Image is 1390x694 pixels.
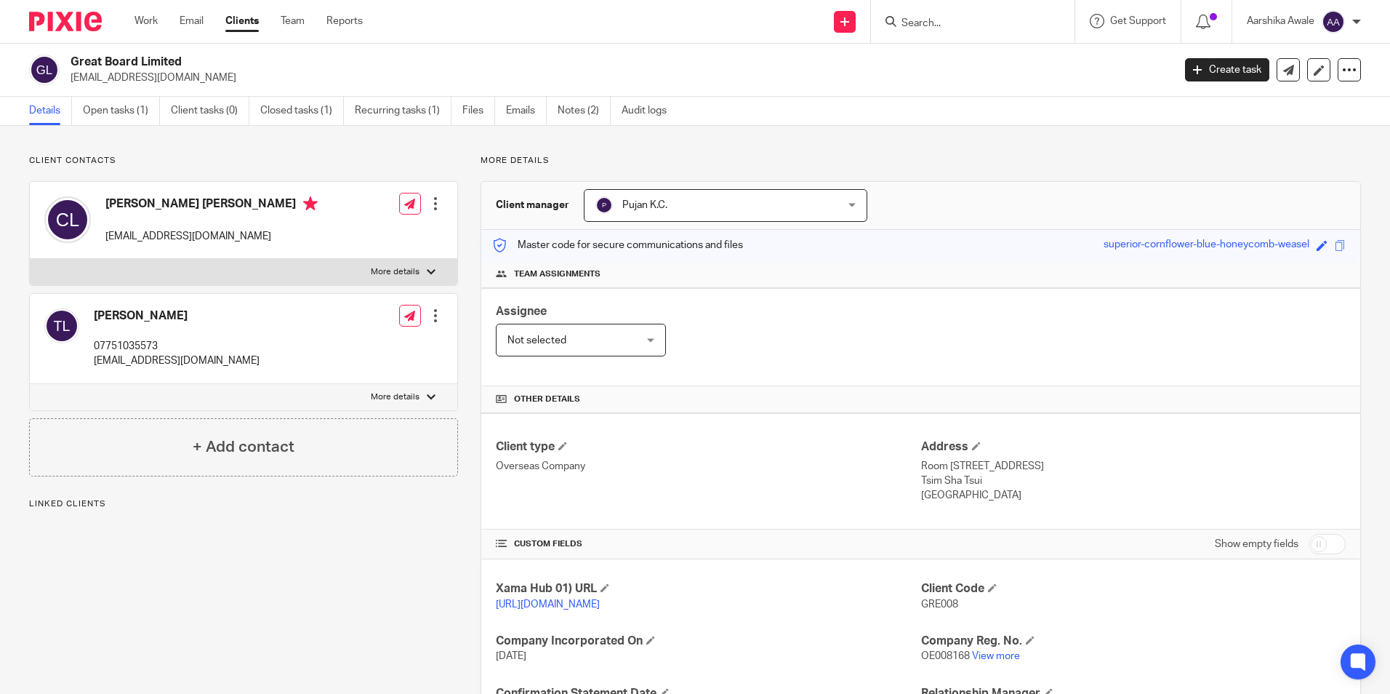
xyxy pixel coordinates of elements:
a: Audit logs [622,97,678,125]
a: Clients [225,14,259,28]
p: More details [481,155,1361,167]
a: Recurring tasks (1) [355,97,451,125]
span: Team assignments [514,268,600,280]
h4: + Add contact [193,436,294,458]
span: [DATE] [496,651,526,661]
a: View more [972,651,1020,661]
h4: [PERSON_NAME] [PERSON_NAME] [105,196,318,215]
p: More details [371,391,419,403]
p: [EMAIL_ADDRESS][DOMAIN_NAME] [105,229,318,244]
p: Overseas Company [496,459,920,474]
h2: Great Board Limited [71,55,944,70]
p: [GEOGRAPHIC_DATA] [921,488,1346,503]
p: 07751035573 [94,339,260,354]
span: OE008168 [921,651,970,661]
a: Team [281,14,305,28]
p: More details [371,266,419,278]
span: Assignee [496,306,547,317]
h4: Xama Hub 01) URL [496,581,920,597]
p: [EMAIL_ADDRESS][DOMAIN_NAME] [71,71,1163,85]
h4: [PERSON_NAME] [94,308,260,324]
span: Other details [514,394,580,405]
p: Room [STREET_ADDRESS] [921,459,1346,474]
a: Client tasks (0) [171,97,249,125]
a: Work [134,14,158,28]
input: Search [900,17,1031,31]
a: Email [180,14,204,28]
h4: Company Incorporated On [496,634,920,649]
p: Client contacts [29,155,458,167]
a: Reports [326,14,363,28]
a: Open tasks (1) [83,97,160,125]
a: Details [29,97,72,125]
a: Emails [506,97,547,125]
span: GRE008 [921,599,958,610]
a: Closed tasks (1) [260,97,344,125]
p: Linked clients [29,498,458,510]
h4: Company Reg. No. [921,634,1346,649]
i: Primary [303,196,318,211]
div: superior-cornflower-blue-honeycomb-weasel [1104,237,1309,254]
p: [EMAIL_ADDRESS][DOMAIN_NAME] [94,354,260,368]
p: Tsim Sha Tsui [921,474,1346,488]
img: svg%3E [1322,10,1345,33]
h3: Client manager [496,198,569,212]
h4: Client Code [921,581,1346,597]
a: Create task [1185,58,1269,81]
h4: Address [921,439,1346,455]
h4: CUSTOM FIELDS [496,538,920,550]
a: Files [462,97,495,125]
span: Not selected [507,335,566,346]
span: Pujan K.C. [622,200,667,210]
a: [URL][DOMAIN_NAME] [496,599,600,610]
img: svg%3E [29,55,60,85]
img: svg%3E [44,196,91,243]
span: Get Support [1110,16,1166,26]
img: svg%3E [595,196,613,214]
p: Master code for secure communications and files [492,238,743,252]
img: Pixie [29,12,102,31]
h4: Client type [496,439,920,455]
label: Show empty fields [1215,537,1298,551]
a: Notes (2) [558,97,611,125]
img: svg%3E [44,308,79,343]
p: Aarshika Awale [1247,14,1314,28]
